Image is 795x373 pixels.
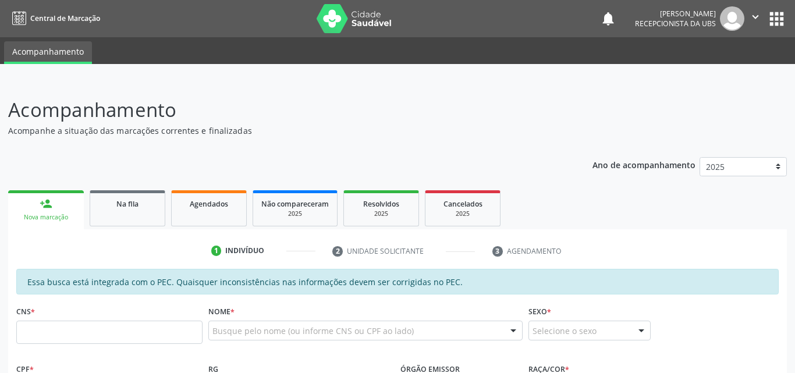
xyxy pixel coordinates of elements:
span: Cancelados [443,199,482,209]
span: Selecione o sexo [533,325,597,337]
span: Não compareceram [261,199,329,209]
div: 2025 [261,209,329,218]
div: 2025 [434,209,492,218]
p: Acompanhamento [8,95,553,125]
span: Recepcionista da UBS [635,19,716,29]
img: img [720,6,744,31]
span: Busque pelo nome (ou informe CNS ou CPF ao lado) [212,325,414,337]
span: Resolvidos [363,199,399,209]
span: Na fila [116,199,139,209]
label: CNS [16,303,35,321]
label: Nome [208,303,235,321]
button: notifications [600,10,616,27]
a: Acompanhamento [4,41,92,64]
button:  [744,6,766,31]
div: [PERSON_NAME] [635,9,716,19]
a: Central de Marcação [8,9,100,28]
div: 1 [211,246,222,256]
div: Indivíduo [225,246,264,256]
div: 2025 [352,209,410,218]
div: person_add [40,197,52,210]
span: Central de Marcação [30,13,100,23]
button: apps [766,9,787,29]
p: Ano de acompanhamento [592,157,695,172]
p: Acompanhe a situação das marcações correntes e finalizadas [8,125,553,137]
div: Nova marcação [16,213,76,222]
span: Agendados [190,199,228,209]
i:  [749,10,762,23]
div: Essa busca está integrada com o PEC. Quaisquer inconsistências nas informações devem ser corrigid... [16,269,779,294]
label: Sexo [528,303,551,321]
